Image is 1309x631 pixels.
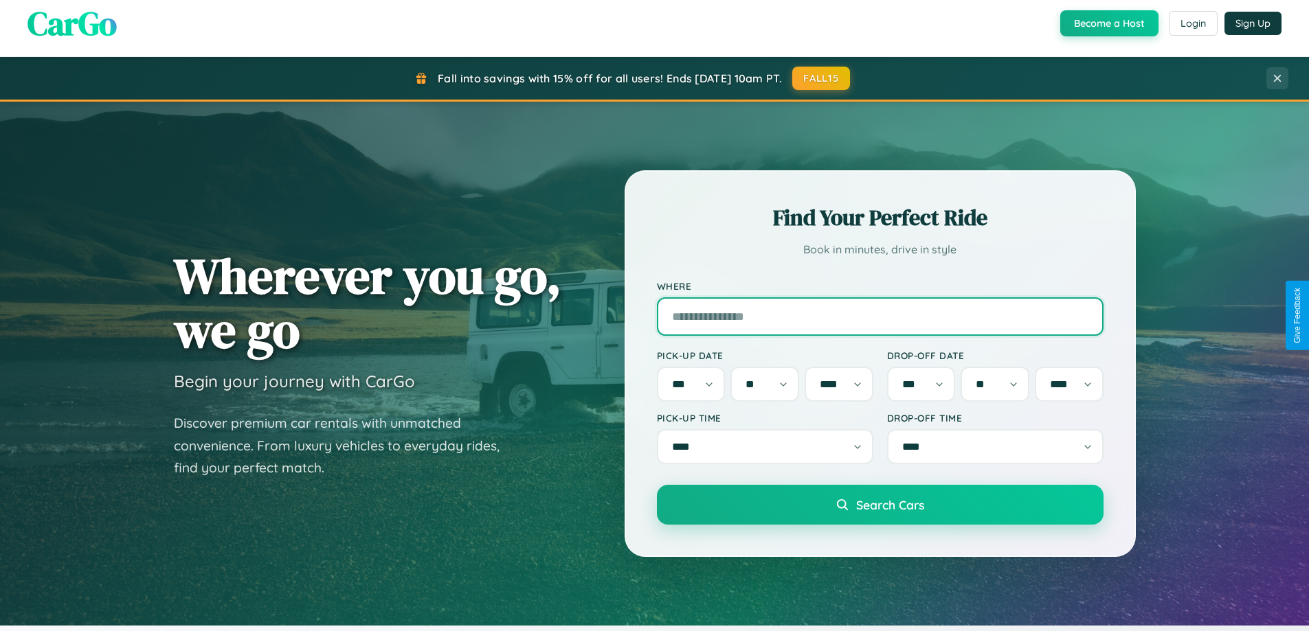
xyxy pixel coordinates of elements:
h2: Find Your Perfect Ride [657,203,1104,233]
p: Discover premium car rentals with unmatched convenience. From luxury vehicles to everyday rides, ... [174,412,517,479]
p: Book in minutes, drive in style [657,240,1104,260]
label: Drop-off Date [887,349,1104,361]
span: Search Cars [856,497,924,512]
span: Fall into savings with 15% off for all users! Ends [DATE] 10am PT. [438,71,782,85]
button: Become a Host [1060,10,1159,36]
button: FALL15 [792,67,850,90]
label: Drop-off Time [887,412,1104,424]
h1: Wherever you go, we go [174,249,561,357]
button: Sign Up [1224,12,1282,35]
label: Where [657,280,1104,292]
button: Search Cars [657,485,1104,525]
button: Login [1169,11,1218,36]
label: Pick-up Date [657,349,873,361]
div: Give Feedback [1293,288,1302,343]
label: Pick-up Time [657,412,873,424]
span: CarGo [27,1,117,46]
h3: Begin your journey with CarGo [174,371,415,391]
